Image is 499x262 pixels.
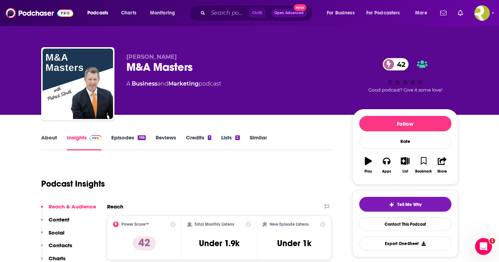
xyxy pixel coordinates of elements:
[359,197,451,212] button: tell me why sparkleTell Me Why
[403,169,408,174] div: List
[126,54,177,60] span: [PERSON_NAME]
[41,203,96,216] button: Reach & Audience
[359,217,451,231] a: Contact This Podcast
[249,8,266,18] span: Ctrl K
[111,134,145,150] a: Episodes166
[489,238,495,244] span: 1
[322,7,363,19] button: open menu
[277,238,311,249] h3: Under 1k
[168,80,199,87] a: Marketing
[359,116,451,131] button: Follow
[474,5,490,21] button: Show profile menu
[186,134,211,150] a: Credits1
[82,7,117,19] button: open menu
[49,255,66,262] p: Charts
[49,242,72,249] p: Contacts
[368,87,442,93] span: Good podcast? Give it some love!
[121,8,136,18] span: Charts
[382,169,391,174] div: Apps
[271,9,307,17] button: Open AdvancedNew
[474,5,490,21] img: User Profile
[41,134,57,150] a: About
[366,8,400,18] span: For Podcasters
[383,58,409,70] a: 42
[327,8,355,18] span: For Business
[121,222,149,227] h2: Power Score™
[49,203,96,210] p: Reach & Audience
[133,236,156,250] p: 42
[195,5,319,21] div: Search podcasts, credits, & more...
[49,229,64,236] p: Social
[208,7,249,19] input: Search podcasts, credits, & more...
[378,152,396,178] button: Apps
[41,179,105,189] h1: Podcast Insights
[274,11,304,15] span: Open Advanced
[67,134,102,150] a: InsightsPodchaser Pro
[389,202,394,207] img: tell me why sparkle
[126,80,221,88] div: A podcast
[138,135,145,140] div: 166
[294,4,306,11] span: New
[270,222,308,227] h2: New Episode Listens
[208,135,211,140] div: 1
[364,169,372,174] div: Play
[437,169,447,174] div: Share
[132,80,157,87] a: Business
[415,8,427,18] span: More
[199,238,239,249] h3: Under 1.9k
[89,135,102,141] img: Podchaser Pro
[359,237,451,250] button: Export One-Sheet
[150,8,175,18] span: Monitoring
[437,7,449,19] a: Show notifications dropdown
[410,7,436,19] button: open menu
[41,216,69,229] button: Content
[221,134,239,150] a: Lists2
[145,7,184,19] button: open menu
[117,7,141,19] a: Charts
[353,54,458,97] div: 42Good podcast? Give it some love!
[107,203,123,210] h2: Reach
[235,135,239,140] div: 2
[455,7,466,19] a: Show notifications dropdown
[359,134,451,149] div: Rate
[415,169,432,174] div: Bookmark
[414,152,433,178] button: Bookmark
[359,152,378,178] button: Play
[41,242,72,255] button: Contacts
[390,58,409,70] span: 42
[87,8,108,18] span: Podcasts
[362,7,410,19] button: open menu
[250,134,267,150] a: Similar
[475,238,492,255] iframe: Intercom live chat
[49,216,69,223] p: Content
[6,6,73,20] img: Podchaser - Follow, Share and Rate Podcasts
[433,152,451,178] button: Share
[474,5,490,21] span: Logged in as ResoluteTulsa
[41,229,64,242] button: Social
[156,134,176,150] a: Reviews
[194,222,234,227] h2: Total Monthly Listens
[43,49,113,119] img: M&A Masters
[397,202,422,207] span: Tell Me Why
[396,152,414,178] button: List
[157,80,168,87] span: and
